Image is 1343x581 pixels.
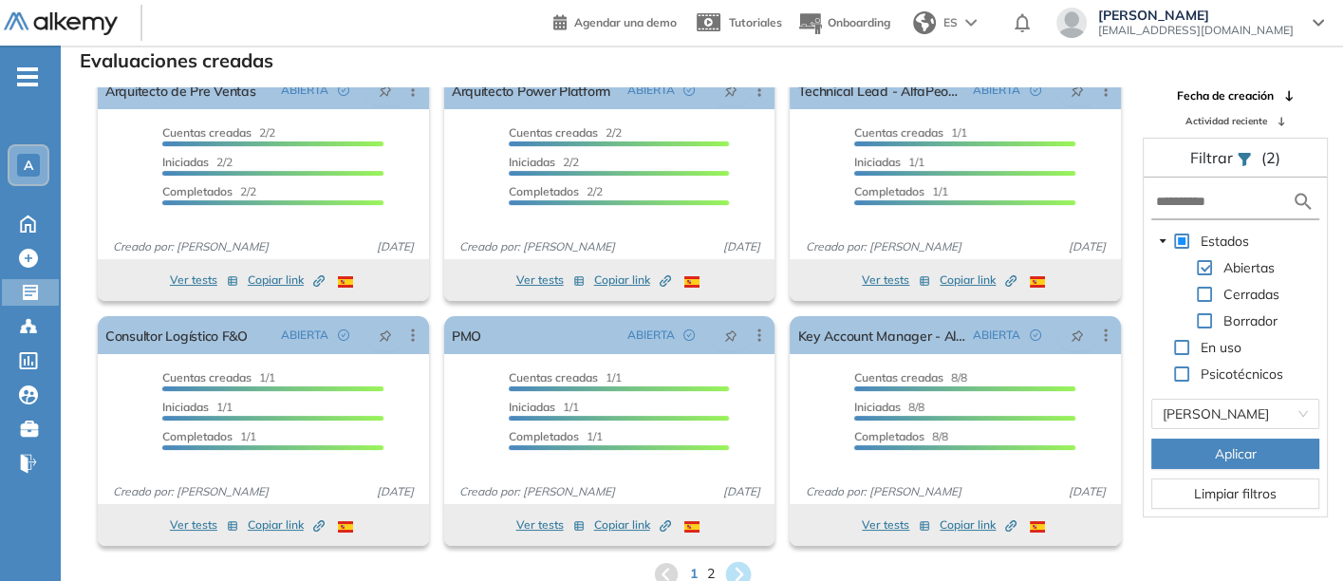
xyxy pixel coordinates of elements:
button: Aplicar [1151,439,1319,469]
span: Completados [854,429,924,443]
span: Estados [1197,230,1253,253]
span: ABIERTA [626,327,674,344]
span: Creado por: [PERSON_NAME] [105,238,276,255]
span: pushpin [379,328,392,343]
span: Iniciadas [854,400,901,414]
button: Copiar link [594,269,671,291]
span: ABIERTA [281,82,328,99]
span: Creado por: [PERSON_NAME] [797,238,968,255]
img: ESP [1030,276,1045,288]
span: Abiertas [1220,256,1278,279]
span: Copiar link [594,516,671,534]
span: Completados [162,184,233,198]
button: Ver tests [516,269,585,291]
span: ABIERTA [973,82,1020,99]
span: 8/8 [854,370,967,384]
span: Estados [1201,233,1249,250]
span: pushpin [724,328,737,343]
span: Cuentas creadas [162,125,252,140]
span: check-circle [338,84,349,96]
button: Copiar link [594,514,671,536]
span: Creado por: [PERSON_NAME] [452,238,623,255]
span: 1/1 [162,370,275,384]
span: Iniciadas [509,155,555,169]
span: [DATE] [369,238,421,255]
span: Cuentas creadas [509,125,598,140]
span: Cuentas creadas [509,370,598,384]
span: Creado por: [PERSON_NAME] [452,483,623,500]
img: ESP [338,521,353,533]
span: 2/2 [162,184,256,198]
span: Copiar link [248,516,325,534]
span: ES [943,14,958,31]
button: pushpin [710,75,752,105]
span: Iniciadas [509,400,555,414]
span: 1/1 [162,400,233,414]
span: (2) [1261,146,1280,169]
span: 1/1 [509,370,622,384]
img: arrow [965,19,977,27]
span: Cuentas creadas [854,370,943,384]
span: [EMAIL_ADDRESS][DOMAIN_NAME] [1098,23,1294,38]
span: Copiar link [940,272,1017,289]
span: Completados [854,184,924,198]
span: ABIERTA [973,327,1020,344]
span: 2/2 [509,155,579,169]
span: Cuentas creadas [854,125,943,140]
img: ESP [684,521,699,533]
button: Ver tests [862,514,930,536]
span: A [24,158,33,173]
span: pushpin [1071,83,1084,98]
button: Copiar link [940,514,1017,536]
span: Filtrar [1190,148,1237,167]
span: ABIERTA [281,327,328,344]
span: Completados [509,429,579,443]
a: Key Account Manager - AlfaPeople [797,316,965,354]
span: caret-down [1158,236,1167,246]
a: Agendar una demo [553,9,677,32]
button: Ver tests [170,514,238,536]
span: check-circle [1030,84,1041,96]
span: check-circle [683,84,695,96]
span: 8/8 [854,429,948,443]
button: Ver tests [516,514,585,536]
span: Copiar link [248,272,325,289]
span: check-circle [1030,329,1041,341]
span: Completados [162,429,233,443]
img: ESP [1030,521,1045,533]
span: En uso [1197,336,1245,359]
span: Onboarding [828,15,890,29]
button: Onboarding [797,3,890,44]
a: Arquitecto de Pre Ventas [105,71,256,109]
span: 1/1 [509,429,603,443]
span: ABIERTA [626,82,674,99]
span: Borrador [1220,309,1281,332]
img: world [913,11,936,34]
span: Actividad reciente [1185,114,1267,128]
span: 8/8 [854,400,924,414]
span: Iniciadas [162,400,209,414]
span: Creado por: [PERSON_NAME] [797,483,968,500]
span: pushpin [1071,328,1084,343]
a: Consultor Logístico F&O [105,316,248,354]
span: 2/2 [162,125,275,140]
span: Iniciadas [162,155,209,169]
button: Copiar link [248,269,325,291]
button: pushpin [710,320,752,350]
span: check-circle [683,329,695,341]
span: 1/1 [854,155,924,169]
button: pushpin [364,75,406,105]
i: - [17,75,38,79]
button: pushpin [1056,320,1098,350]
span: Aplicar [1215,443,1257,464]
span: [DATE] [369,483,421,500]
img: ESP [338,276,353,288]
span: Fecha de creación [1177,87,1274,104]
span: Cerradas [1223,286,1279,303]
span: pushpin [724,83,737,98]
span: Limpiar filtros [1194,483,1277,504]
span: Daniel Vergara [1163,400,1308,428]
span: [DATE] [715,238,767,255]
span: Completados [509,184,579,198]
button: Limpiar filtros [1151,478,1319,509]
